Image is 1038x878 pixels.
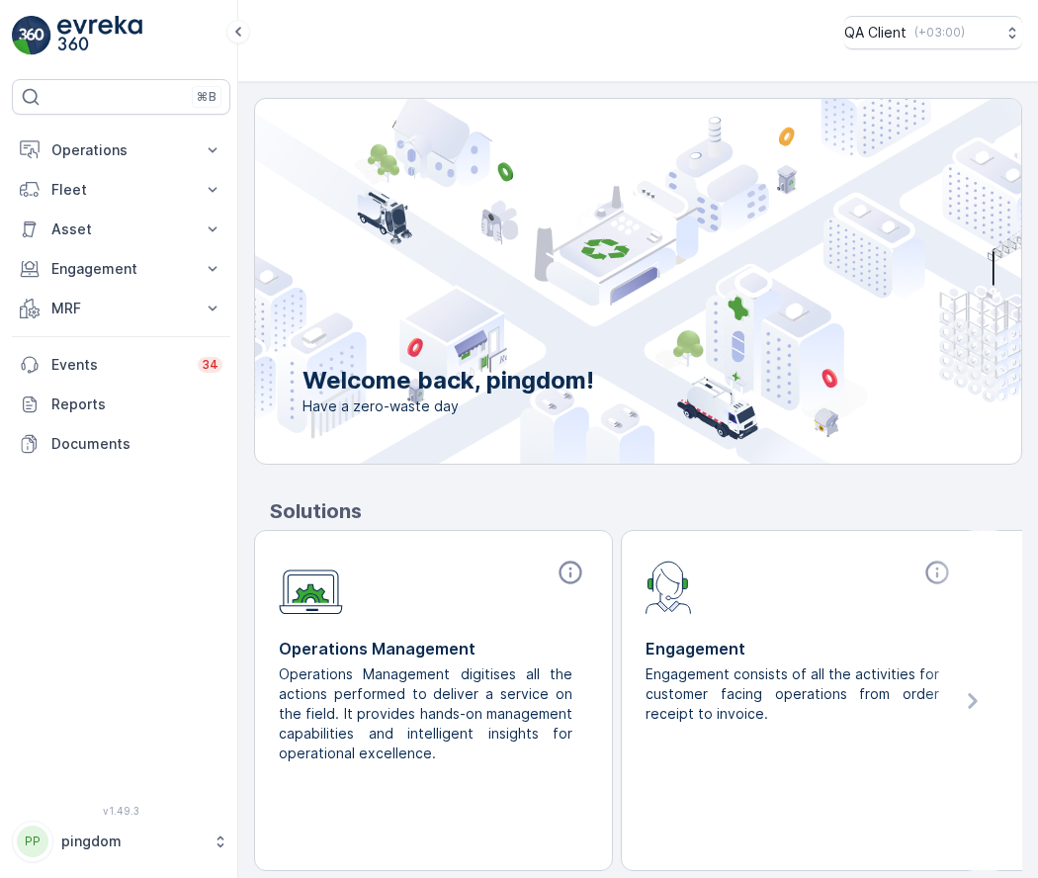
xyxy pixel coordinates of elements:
[51,299,191,318] p: MRF
[12,345,230,385] a: Events34
[844,16,1022,49] button: QA Client(+03:00)
[51,140,191,160] p: Operations
[12,289,230,328] button: MRF
[57,16,142,55] img: logo_light-DOdMpM7g.png
[12,210,230,249] button: Asset
[12,821,230,862] button: PPpingdom
[51,395,222,414] p: Reports
[646,559,692,614] img: module-icon
[646,664,939,724] p: Engagement consists of all the activities for customer facing operations from order receipt to in...
[12,131,230,170] button: Operations
[197,89,216,105] p: ⌘B
[202,357,218,373] p: 34
[914,25,965,41] p: ( +03:00 )
[279,559,343,615] img: module-icon
[12,170,230,210] button: Fleet
[279,637,588,660] p: Operations Management
[646,637,955,660] p: Engagement
[51,180,191,200] p: Fleet
[51,259,191,279] p: Engagement
[12,385,230,424] a: Reports
[303,396,594,416] span: Have a zero-waste day
[270,496,1022,526] p: Solutions
[51,219,191,239] p: Asset
[12,424,230,464] a: Documents
[17,826,48,857] div: PP
[51,434,222,454] p: Documents
[303,365,594,396] p: Welcome back, pingdom!
[12,805,230,817] span: v 1.49.3
[51,355,186,375] p: Events
[12,249,230,289] button: Engagement
[279,664,572,763] p: Operations Management digitises all the actions performed to deliver a service on the field. It p...
[166,99,1021,464] img: city illustration
[844,23,907,43] p: QA Client
[61,832,203,851] p: pingdom
[12,16,51,55] img: logo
